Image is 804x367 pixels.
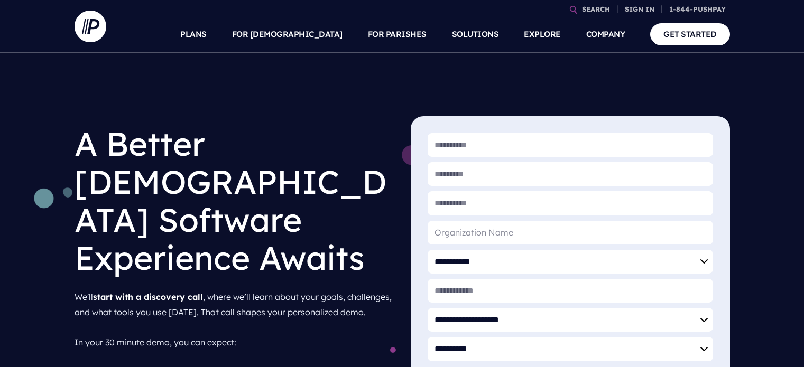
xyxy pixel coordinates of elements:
a: FOR [DEMOGRAPHIC_DATA] [232,16,343,53]
input: Organization Name [428,221,713,244]
strong: start with a discovery call [93,291,203,302]
a: PLANS [180,16,207,53]
a: EXPLORE [524,16,561,53]
a: COMPANY [586,16,625,53]
h1: A Better [DEMOGRAPHIC_DATA] Software Experience Awaits [75,116,394,285]
a: FOR PARISHES [368,16,427,53]
a: SOLUTIONS [452,16,499,53]
a: GET STARTED [650,23,730,45]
